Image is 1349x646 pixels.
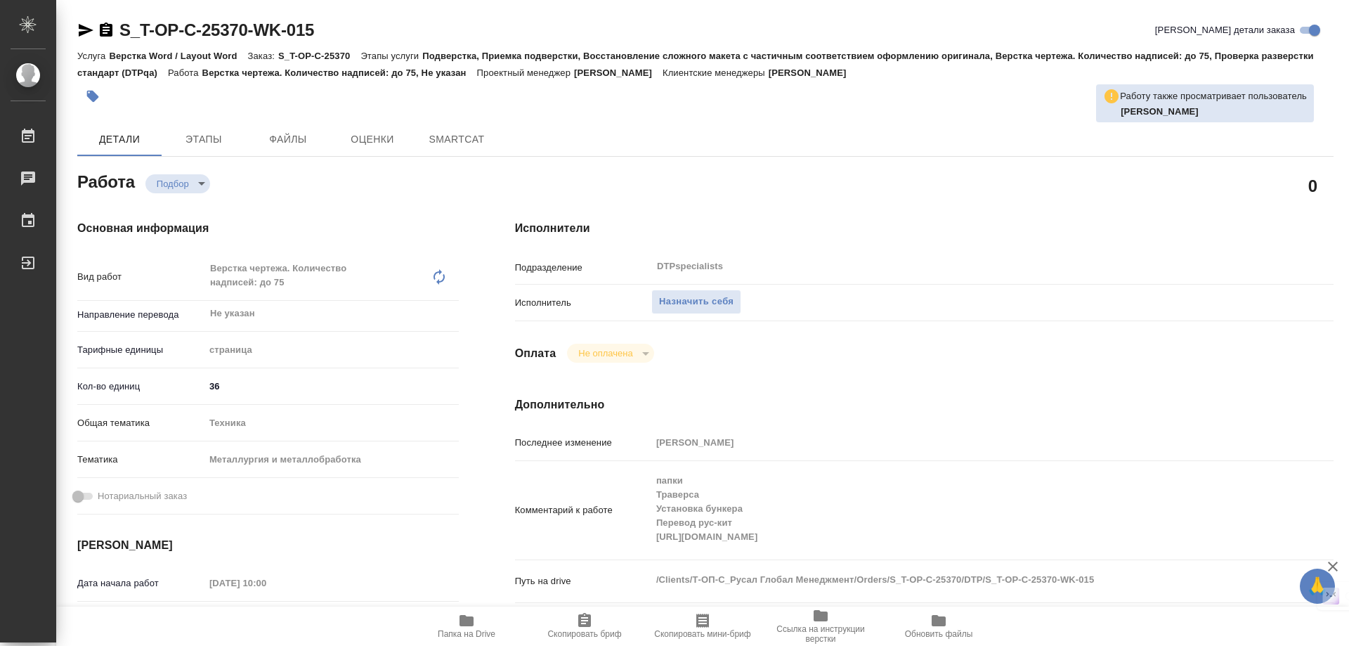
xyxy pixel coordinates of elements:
[168,67,202,78] p: Работа
[659,294,734,310] span: Назначить себя
[77,51,109,61] p: Услуга
[77,380,204,394] p: Кол-во единиц
[77,270,204,284] p: Вид работ
[1120,89,1307,103] p: Работу также просматривает пользователь
[515,436,651,450] p: Последнее изменение
[109,51,247,61] p: Верстка Word / Layout Word
[77,168,135,193] h2: Работа
[170,131,237,148] span: Этапы
[515,261,651,275] p: Подразделение
[880,607,998,646] button: Обновить файлы
[152,178,193,190] button: Подбор
[360,51,422,61] p: Этапы услуги
[1155,23,1295,37] span: [PERSON_NAME] детали заказа
[86,131,153,148] span: Детали
[204,376,459,396] input: ✎ Введи что-нибудь
[77,81,108,112] button: Добавить тэг
[77,220,459,237] h4: Основная информация
[77,576,204,590] p: Дата начала работ
[515,574,651,588] p: Путь на drive
[654,629,750,639] span: Скопировать мини-бриф
[248,51,278,61] p: Заказ:
[515,503,651,517] p: Комментарий к работе
[651,290,741,314] button: Назначить себя
[651,432,1265,453] input: Пустое поле
[515,345,556,362] h4: Оплата
[77,51,1314,78] p: Подверстка, Приемка подверстки, Восстановление сложного макета с частичным соответствием оформлен...
[202,67,477,78] p: Верстка чертежа. Количество надписей: до 75, Не указан
[77,537,459,554] h4: [PERSON_NAME]
[77,416,204,430] p: Общая тематика
[339,131,406,148] span: Оценки
[1121,106,1199,117] b: [PERSON_NAME]
[651,568,1265,592] textarea: /Clients/Т-ОП-С_Русал Глобал Менеджмент/Orders/S_T-OP-C-25370/DTP/S_T-OP-C-25370-WK-015
[905,629,973,639] span: Обновить файлы
[254,131,322,148] span: Файлы
[515,396,1334,413] h4: Дополнительно
[119,20,314,39] a: S_T-OP-C-25370-WK-015
[77,22,94,39] button: Скопировать ссылку для ЯМессенджера
[515,296,651,310] p: Исполнитель
[663,67,769,78] p: Клиентские менеджеры
[526,607,644,646] button: Скопировать бриф
[423,131,490,148] span: SmartCat
[77,453,204,467] p: Тематика
[1308,174,1317,198] h2: 0
[77,343,204,357] p: Тарифные единицы
[547,629,621,639] span: Скопировать бриф
[1300,569,1335,604] button: 🙏
[1305,571,1329,601] span: 🙏
[204,448,459,472] div: Металлургия и металлобработка
[644,607,762,646] button: Скопировать мини-бриф
[1121,105,1307,119] p: Малофеева Екатерина
[515,220,1334,237] h4: Исполнители
[770,624,871,644] span: Ссылка на инструкции верстки
[574,67,663,78] p: [PERSON_NAME]
[769,67,857,78] p: [PERSON_NAME]
[77,308,204,322] p: Направление перевода
[204,573,327,593] input: Пустое поле
[204,338,459,362] div: страница
[762,607,880,646] button: Ссылка на инструкции верстки
[278,51,360,61] p: S_T-OP-C-25370
[145,174,210,193] div: Подбор
[567,344,653,363] div: Подбор
[408,607,526,646] button: Папка на Drive
[98,22,115,39] button: Скопировать ссылку
[438,629,495,639] span: Папка на Drive
[204,411,459,435] div: Техника
[574,347,637,359] button: Не оплачена
[651,469,1265,549] textarea: папки Траверса Установка бункера Перевод рус-кит [URL][DOMAIN_NAME]
[98,489,187,503] span: Нотариальный заказ
[477,67,574,78] p: Проектный менеджер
